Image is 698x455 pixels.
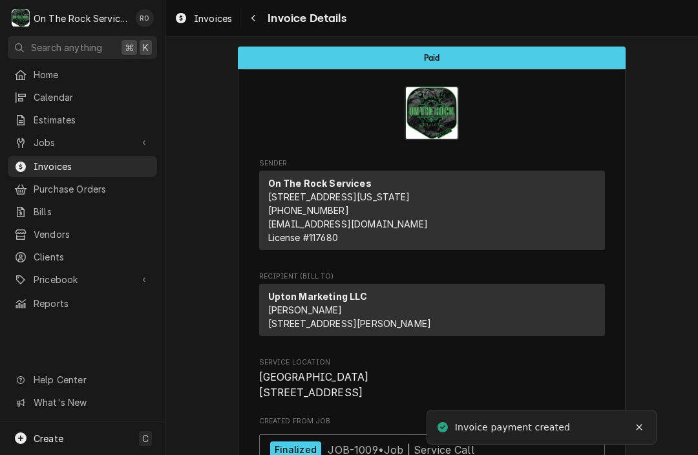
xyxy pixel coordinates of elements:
span: Create [34,433,63,444]
a: Bills [8,201,157,222]
span: Paid [424,54,440,62]
span: Bills [34,205,151,218]
div: Recipient (Bill To) [259,284,605,341]
div: RO [136,9,154,27]
span: Service Location [259,370,605,400]
button: Search anything⌘K [8,36,157,59]
a: Vendors [8,224,157,245]
span: Jobs [34,136,131,149]
a: [PHONE_NUMBER] [268,205,349,216]
span: Vendors [34,228,151,241]
span: Invoices [194,12,232,25]
span: Service Location [259,357,605,368]
span: Estimates [34,113,151,127]
span: Invoices [34,160,151,173]
span: Home [34,68,151,81]
strong: Upton Marketing LLC [268,291,368,302]
span: Created From Job [259,416,605,427]
a: Purchase Orders [8,178,157,200]
div: Invoice Sender [259,158,605,256]
a: Invoices [8,156,157,177]
a: Reports [8,293,157,314]
span: Recipient (Bill To) [259,271,605,282]
span: K [143,41,149,54]
div: Sender [259,171,605,255]
div: O [12,9,30,27]
div: Invoice payment created [455,421,573,434]
a: Go to Pricebook [8,269,157,290]
span: [GEOGRAPHIC_DATA] [STREET_ADDRESS] [259,371,369,399]
div: Service Location [259,357,605,401]
a: [EMAIL_ADDRESS][DOMAIN_NAME] [268,218,428,229]
a: Go to Help Center [8,369,157,390]
span: Search anything [31,41,102,54]
a: Home [8,64,157,85]
div: Status [238,47,626,69]
a: Go to Jobs [8,132,157,153]
span: [STREET_ADDRESS][US_STATE] [268,191,410,202]
div: On The Rock Services [34,12,129,25]
a: Go to What's New [8,392,157,413]
span: Calendar [34,90,151,104]
strong: On The Rock Services [268,178,372,189]
span: Pricebook [34,273,131,286]
span: Clients [34,250,151,264]
img: Logo [405,86,459,140]
a: Estimates [8,109,157,131]
a: Clients [8,246,157,268]
span: What's New [34,396,149,409]
a: Calendar [8,87,157,108]
span: Purchase Orders [34,182,151,196]
span: Reports [34,297,151,310]
span: Sender [259,158,605,169]
div: Invoice Recipient [259,271,605,342]
span: ⌘ [125,41,134,54]
div: On The Rock Services's Avatar [12,9,30,27]
span: Invoice Details [264,10,346,27]
span: C [142,432,149,445]
div: Rich Ortega's Avatar [136,9,154,27]
span: Help Center [34,373,149,386]
span: [PERSON_NAME] [STREET_ADDRESS][PERSON_NAME] [268,304,432,329]
div: Sender [259,171,605,250]
span: License # 117680 [268,232,338,243]
div: Recipient (Bill To) [259,284,605,336]
a: Invoices [169,8,237,29]
button: Navigate back [243,8,264,28]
